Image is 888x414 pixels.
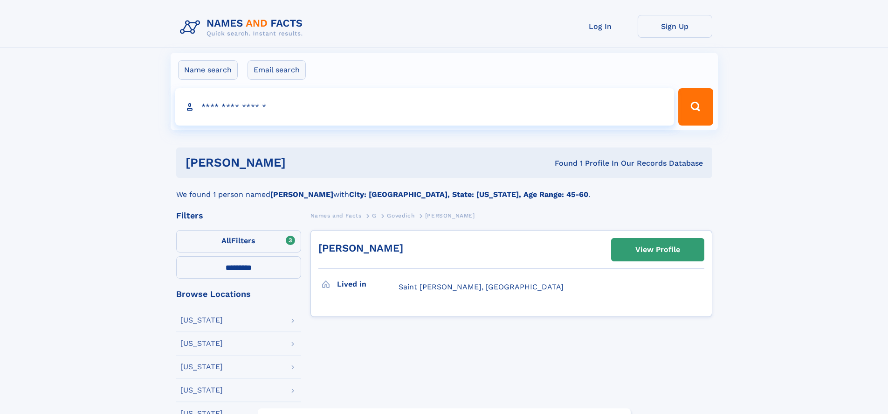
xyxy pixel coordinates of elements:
[270,190,333,199] b: [PERSON_NAME]
[337,276,399,292] h3: Lived in
[638,15,712,38] a: Sign Up
[310,210,362,221] a: Names and Facts
[425,212,475,219] span: [PERSON_NAME]
[563,15,638,38] a: Log In
[387,210,414,221] a: Govedich
[635,239,680,260] div: View Profile
[176,290,301,298] div: Browse Locations
[178,60,238,80] label: Name search
[678,88,713,126] button: Search Button
[349,190,588,199] b: City: [GEOGRAPHIC_DATA], State: [US_STATE], Age Range: 45-60
[176,15,310,40] img: Logo Names and Facts
[175,88,675,126] input: search input
[176,178,712,200] div: We found 1 person named with .
[176,211,301,220] div: Filters
[399,282,564,291] span: Saint [PERSON_NAME], [GEOGRAPHIC_DATA]
[318,242,403,254] a: [PERSON_NAME]
[372,212,377,219] span: G
[180,316,223,324] div: [US_STATE]
[420,158,703,168] div: Found 1 Profile In Our Records Database
[180,386,223,394] div: [US_STATE]
[387,212,414,219] span: Govedich
[180,363,223,371] div: [US_STATE]
[372,210,377,221] a: G
[612,239,704,261] a: View Profile
[180,340,223,347] div: [US_STATE]
[221,236,231,245] span: All
[186,157,420,168] h1: [PERSON_NAME]
[248,60,306,80] label: Email search
[176,230,301,253] label: Filters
